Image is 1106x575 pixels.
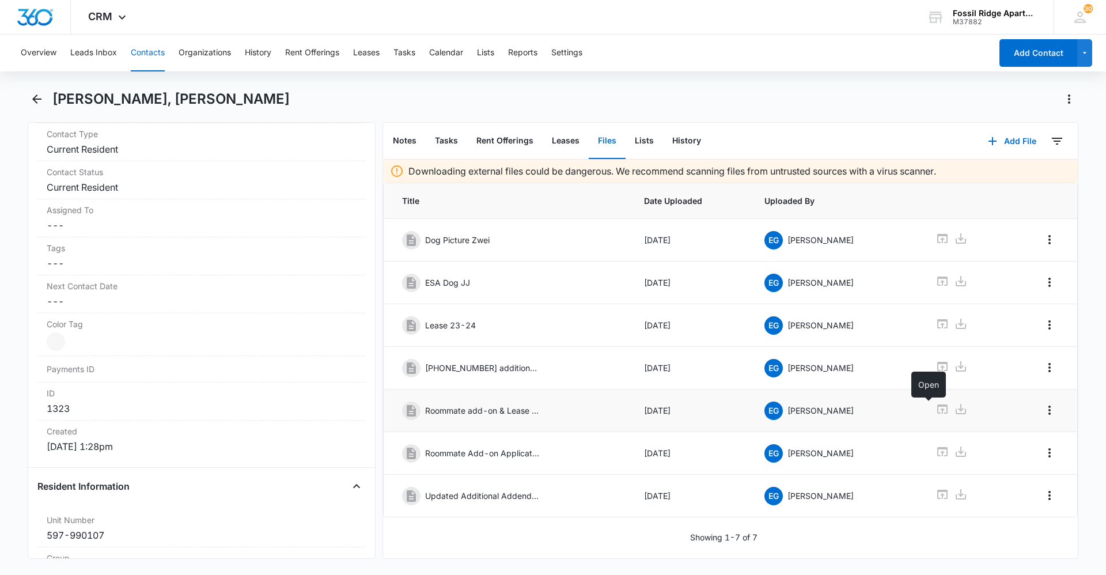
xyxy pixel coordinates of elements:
[47,142,357,156] dd: Current Resident
[1040,401,1059,419] button: Overflow Menu
[37,356,366,383] div: Payments ID
[384,123,426,159] button: Notes
[626,123,663,159] button: Lists
[37,161,366,199] div: Contact StatusCurrent Resident
[953,9,1037,18] div: account name
[787,362,854,374] p: [PERSON_NAME]
[47,204,357,216] label: Assigned To
[37,123,366,161] div: Contact TypeCurrent Resident
[47,294,357,308] dd: ---
[953,18,1037,26] div: account id
[1060,90,1078,108] button: Actions
[131,35,165,71] button: Contacts
[543,123,589,159] button: Leases
[467,123,543,159] button: Rent Offerings
[477,35,494,71] button: Lists
[1040,316,1059,334] button: Overflow Menu
[1040,486,1059,505] button: Overflow Menu
[630,262,751,304] td: [DATE]
[47,180,357,194] dd: Current Resident
[508,35,537,71] button: Reports
[787,447,854,459] p: [PERSON_NAME]
[47,256,357,270] dd: ---
[47,514,357,526] label: Unit Number
[1040,444,1059,462] button: Overflow Menu
[179,35,231,71] button: Organizations
[47,528,357,542] div: 597-990107
[47,440,357,453] dd: [DATE] 1:28pm
[88,10,112,22] span: CRM
[1084,4,1093,13] div: notifications count
[37,421,366,458] div: Created[DATE] 1:28pm
[245,35,271,71] button: History
[1040,358,1059,377] button: Overflow Menu
[47,363,124,375] dt: Payments ID
[630,347,751,389] td: [DATE]
[37,275,366,313] div: Next Contact Date---
[425,447,540,459] p: Roommate Add-on Application
[47,402,357,415] dd: 1323
[425,490,540,502] p: Updated Additional Addendums
[47,280,357,292] label: Next Contact Date
[690,531,757,543] p: Showing 1-7 of 7
[37,479,130,493] h4: Resident Information
[47,218,357,232] dd: ---
[764,316,783,335] span: EG
[630,475,751,517] td: [DATE]
[37,237,366,275] div: Tags---
[644,195,737,207] span: Date Uploaded
[47,552,357,564] label: Group
[37,313,366,356] div: Color Tag
[70,35,117,71] button: Leads Inbox
[28,90,46,108] button: Back
[764,274,783,292] span: EG
[764,231,783,249] span: EG
[764,402,783,420] span: EG
[37,199,366,237] div: Assigned To---
[426,123,467,159] button: Tasks
[1048,132,1066,150] button: Filters
[1084,4,1093,13] span: 30
[787,319,854,331] p: [PERSON_NAME]
[47,387,357,399] dt: ID
[976,127,1048,155] button: Add File
[787,277,854,289] p: [PERSON_NAME]
[764,444,783,463] span: EG
[425,277,470,289] p: ESA Dog JJ
[425,234,490,246] p: Dog Picture Zwei
[425,319,476,331] p: Lease 23-24
[630,304,751,347] td: [DATE]
[47,425,357,437] dt: Created
[663,123,710,159] button: History
[787,404,854,417] p: [PERSON_NAME]
[47,128,357,140] label: Contact Type
[425,404,540,417] p: Roommate add-on & Lease Renewal
[429,35,463,71] button: Calendar
[402,195,616,207] span: Title
[764,359,783,377] span: EG
[47,166,357,178] label: Contact Status
[52,90,290,108] h1: [PERSON_NAME], [PERSON_NAME]
[37,383,366,421] div: ID1323
[630,219,751,262] td: [DATE]
[787,234,854,246] p: [PERSON_NAME]
[764,487,783,505] span: EG
[47,242,357,254] label: Tags
[21,35,56,71] button: Overview
[1040,273,1059,292] button: Overflow Menu
[408,164,936,178] p: Downloading external files could be dangerous. We recommend scanning files from untrusted sources...
[285,35,339,71] button: Rent Offerings
[353,35,380,71] button: Leases
[764,195,908,207] span: Uploaded By
[630,389,751,432] td: [DATE]
[551,35,582,71] button: Settings
[1040,230,1059,249] button: Overflow Menu
[787,490,854,502] p: [PERSON_NAME]
[425,362,540,374] p: [PHONE_NUMBER] additional addendum.pdf
[911,372,946,398] div: Open
[999,39,1077,67] button: Add Contact
[630,432,751,475] td: [DATE]
[347,477,366,495] button: Close
[47,318,357,330] label: Color Tag
[37,509,366,547] div: Unit Number597-990107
